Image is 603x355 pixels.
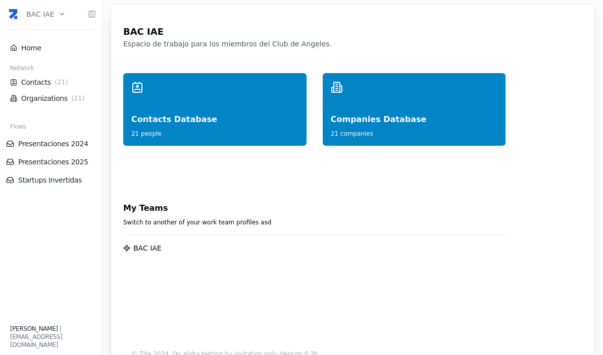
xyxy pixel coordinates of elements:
a: Home [10,43,92,53]
div: Contacts Database [131,93,298,126]
span: ( 21 ) [70,94,87,102]
div: [EMAIL_ADDRESS][DOMAIN_NAME] [10,333,96,349]
span: Flows [10,123,26,131]
a: Contacts(21) [10,77,92,87]
span: asd [261,219,271,226]
div: | [10,325,96,333]
a: Contacts Database21 people [123,73,307,146]
div: BAC IAE [123,17,582,39]
a: Companies Database21 companies [323,73,506,146]
a: Startups Invertidas [6,175,96,185]
div: BAC IAE [133,243,162,253]
div: Switch to another of your work team profiles [123,214,506,226]
div: 21 companies [331,126,498,138]
a: Presentaciones 2024 [6,139,96,149]
a: Presentaciones 2025 [6,157,96,167]
span: [PERSON_NAME] [10,325,58,332]
div: 21 people [131,126,298,138]
div: My Teams [123,202,506,214]
div: Espacio de trabajo para los miembros del Club de Angeles. [123,39,582,57]
button: BAC IAE [26,3,66,25]
div: Network [6,64,96,74]
div: Companies Database [331,93,498,126]
span: ( 21 ) [53,78,70,86]
a: Organizations(21) [10,93,92,103]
